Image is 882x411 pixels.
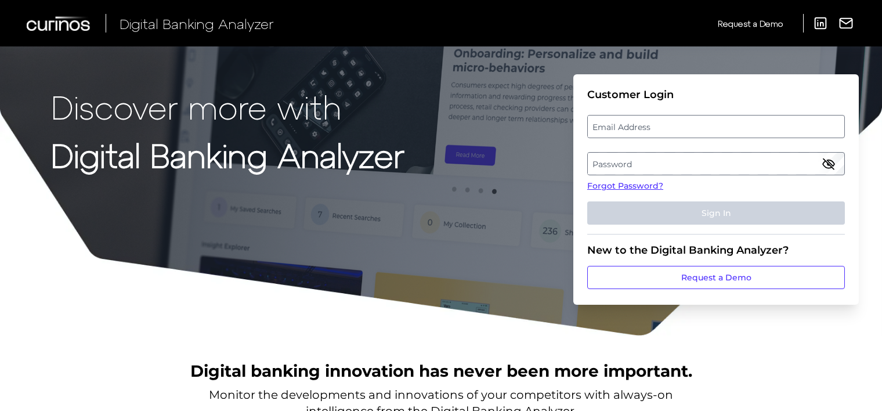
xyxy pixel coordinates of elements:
[718,14,783,33] a: Request a Demo
[587,266,845,289] a: Request a Demo
[718,19,783,28] span: Request a Demo
[587,201,845,225] button: Sign In
[587,180,845,192] a: Forgot Password?
[27,16,92,31] img: Curinos
[587,244,845,257] div: New to the Digital Banking Analyzer?
[51,88,404,125] p: Discover more with
[587,88,845,101] div: Customer Login
[588,116,844,137] label: Email Address
[190,360,692,382] h2: Digital banking innovation has never been more important.
[120,15,274,32] span: Digital Banking Analyzer
[51,135,404,174] strong: Digital Banking Analyzer
[588,153,844,174] label: Password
